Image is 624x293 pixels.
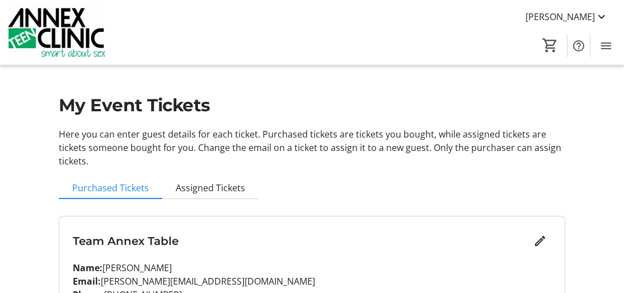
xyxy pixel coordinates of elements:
span: Purchased Tickets [72,183,149,192]
button: Edit [529,230,551,252]
strong: Name: [73,262,102,274]
strong: Email: [73,275,101,287]
button: Menu [595,35,617,57]
button: [PERSON_NAME] [517,8,617,26]
button: Help [567,35,590,57]
p: Here you can enter guest details for each ticket. Purchased tickets are tickets you bought, while... [59,127,565,168]
button: Cart [540,35,560,55]
img: Annex Teen Clinic's Logo [7,4,106,60]
span: Assigned Tickets [176,183,245,192]
span: [PERSON_NAME] [526,10,595,23]
p: [PERSON_NAME][EMAIL_ADDRESS][DOMAIN_NAME] [73,275,551,288]
h3: Team Annex Table [73,233,529,249]
h1: My Event Tickets [59,92,565,119]
p: [PERSON_NAME] [73,261,551,275]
